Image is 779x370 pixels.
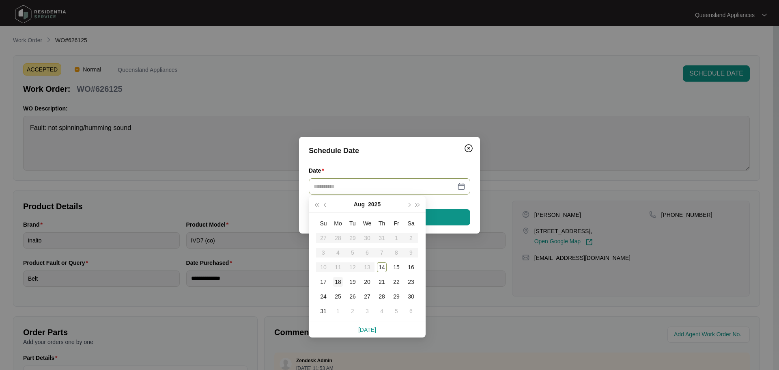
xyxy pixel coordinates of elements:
[348,306,357,316] div: 2
[392,262,401,272] div: 15
[331,304,345,318] td: 2025-09-01
[389,289,404,304] td: 2025-08-29
[316,275,331,289] td: 2025-08-17
[392,306,401,316] div: 5
[331,289,345,304] td: 2025-08-25
[462,142,475,155] button: Close
[404,289,418,304] td: 2025-08-30
[318,306,328,316] div: 31
[362,292,372,301] div: 27
[362,306,372,316] div: 3
[377,262,387,272] div: 14
[333,277,343,287] div: 18
[374,304,389,318] td: 2025-09-04
[345,216,360,231] th: Tu
[406,292,416,301] div: 30
[377,292,387,301] div: 28
[374,260,389,275] td: 2025-08-14
[309,167,327,175] label: Date
[354,196,365,212] button: Aug
[316,216,331,231] th: Su
[377,306,387,316] div: 4
[360,216,374,231] th: We
[377,277,387,287] div: 21
[360,304,374,318] td: 2025-09-03
[368,196,381,212] button: 2025
[360,289,374,304] td: 2025-08-27
[316,304,331,318] td: 2025-08-31
[333,306,343,316] div: 1
[392,277,401,287] div: 22
[404,260,418,275] td: 2025-08-16
[314,182,456,191] input: Date
[406,306,416,316] div: 6
[406,262,416,272] div: 16
[316,289,331,304] td: 2025-08-24
[389,275,404,289] td: 2025-08-22
[406,277,416,287] div: 23
[464,143,473,153] img: closeCircle
[362,277,372,287] div: 20
[389,216,404,231] th: Fr
[374,216,389,231] th: Th
[318,292,328,301] div: 24
[404,304,418,318] td: 2025-09-06
[392,292,401,301] div: 29
[318,277,328,287] div: 17
[389,304,404,318] td: 2025-09-05
[345,275,360,289] td: 2025-08-19
[348,292,357,301] div: 26
[348,277,357,287] div: 19
[333,292,343,301] div: 25
[345,289,360,304] td: 2025-08-26
[309,145,470,156] div: Schedule Date
[404,216,418,231] th: Sa
[345,304,360,318] td: 2025-09-02
[374,275,389,289] td: 2025-08-21
[331,216,345,231] th: Mo
[374,289,389,304] td: 2025-08-28
[331,275,345,289] td: 2025-08-18
[360,275,374,289] td: 2025-08-20
[389,260,404,275] td: 2025-08-15
[404,275,418,289] td: 2025-08-23
[358,327,376,333] a: [DATE]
